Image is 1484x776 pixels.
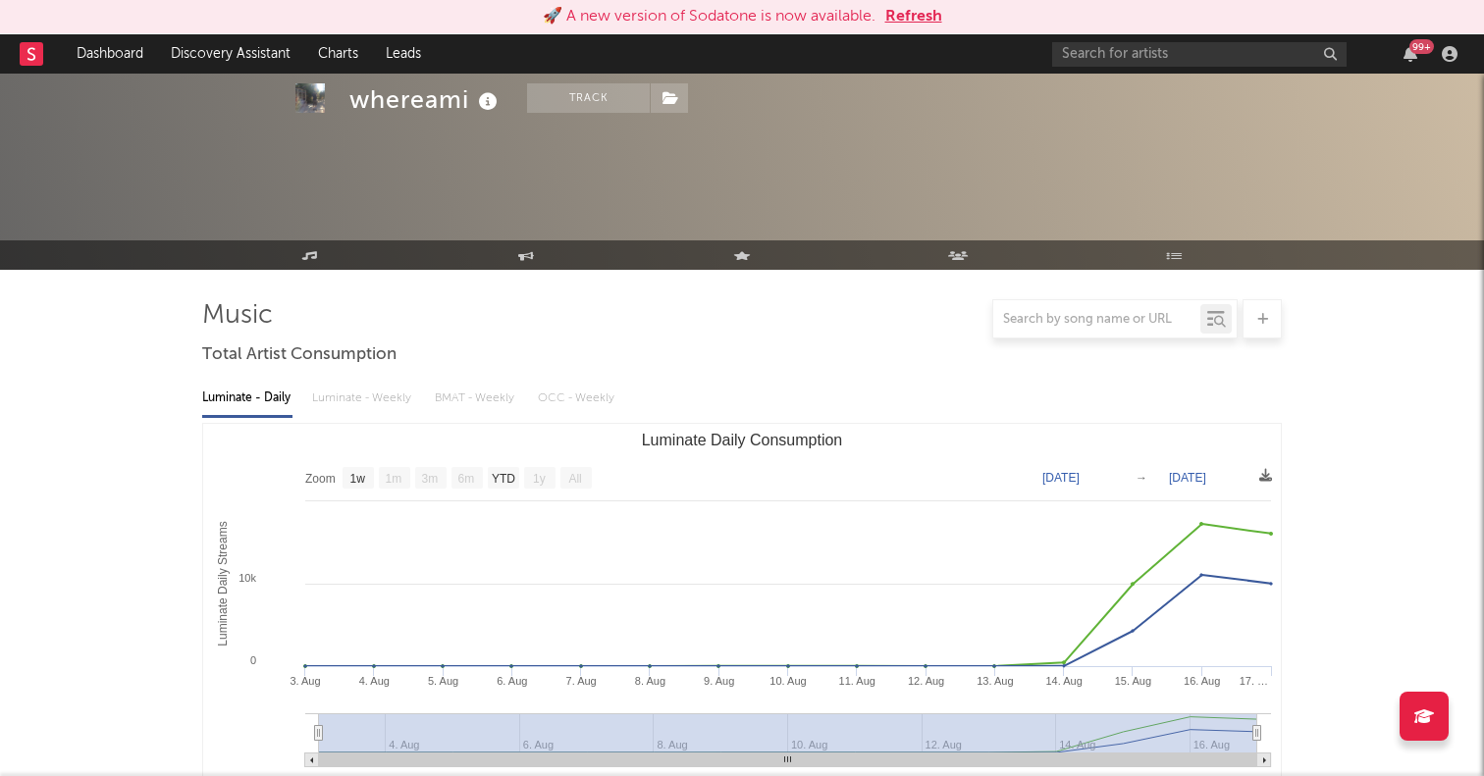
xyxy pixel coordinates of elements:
text: 10. Aug [769,675,806,687]
div: 🚀 A new version of Sodatone is now available. [543,5,875,28]
text: [DATE] [1169,471,1206,485]
div: Luminate - Daily [202,382,292,415]
input: Search by song name or URL [993,312,1200,328]
text: 10k [238,572,256,584]
input: Search for artists [1052,42,1347,67]
text: 11. Aug [839,675,875,687]
a: Discovery Assistant [157,34,304,74]
text: 6. Aug [497,675,527,687]
div: 99 + [1409,39,1434,54]
text: 8. Aug [635,675,665,687]
text: 5. Aug [428,675,458,687]
text: 0 [250,654,256,666]
button: 99+ [1404,46,1417,62]
div: whereami [349,83,503,116]
text: 15. Aug [1115,675,1151,687]
text: 9. Aug [704,675,734,687]
a: Dashboard [63,34,157,74]
button: Track [527,83,650,113]
text: 14. Aug [1045,675,1082,687]
text: 17. … [1240,675,1268,687]
a: Charts [304,34,372,74]
a: Leads [372,34,435,74]
text: Luminate Daily Consumption [642,432,843,448]
text: 3. Aug [290,675,320,687]
text: All [568,472,581,486]
text: 6m [458,472,475,486]
text: 3m [422,472,439,486]
text: 1y [533,472,546,486]
text: 13. Aug [977,675,1013,687]
text: 4. Aug [359,675,390,687]
button: Refresh [885,5,942,28]
text: Luminate Daily Streams [216,521,230,646]
text: 7. Aug [566,675,597,687]
span: Total Artist Consumption [202,343,397,367]
text: 1w [350,472,366,486]
text: → [1136,471,1147,485]
text: 12. Aug [908,675,944,687]
text: Zoom [305,472,336,486]
text: 16. Aug [1184,675,1220,687]
text: [DATE] [1042,471,1080,485]
text: YTD [492,472,515,486]
text: 1m [386,472,402,486]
